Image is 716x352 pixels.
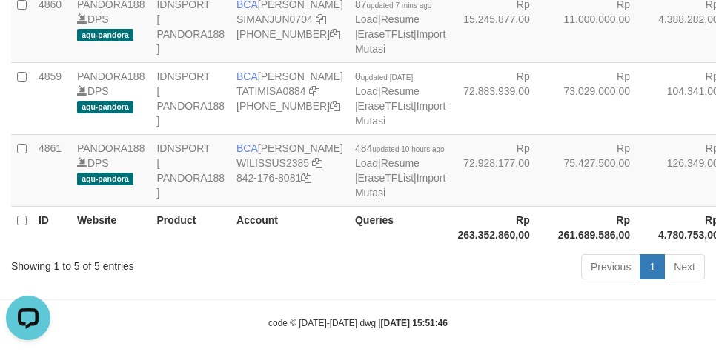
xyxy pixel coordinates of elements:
[77,70,145,82] a: PANDORA188
[231,62,349,134] td: [PERSON_NAME] [PHONE_NUMBER]
[355,142,445,154] span: 484
[33,62,71,134] td: 4859
[268,318,448,328] small: code © [DATE]-[DATE] dwg |
[552,206,652,248] th: Rp 261.689.586,00
[552,134,652,206] td: Rp 75.427.500,00
[355,28,445,55] a: Import Mutasi
[552,62,652,134] td: Rp 73.029.000,00
[77,29,133,41] span: aqu-pandora
[77,142,145,154] a: PANDORA188
[301,172,311,184] a: Copy 8421768081 to clipboard
[381,85,420,97] a: Resume
[361,73,413,82] span: updated [DATE]
[358,100,414,112] a: EraseTFList
[451,62,551,134] td: Rp 72.883.939,00
[664,254,705,279] a: Next
[640,254,665,279] a: 1
[71,62,151,134] td: DPS
[381,13,420,25] a: Resume
[451,206,551,248] th: Rp 263.352.860,00
[77,173,133,185] span: aqu-pandora
[77,101,133,113] span: aqu-pandora
[236,70,258,82] span: BCA
[231,206,349,248] th: Account
[71,206,151,248] th: Website
[355,70,413,82] span: 0
[372,145,444,153] span: updated 10 hours ago
[236,13,313,25] a: SIMANJUN0704
[316,13,326,25] a: Copy SIMANJUN0704 to clipboard
[236,142,258,154] span: BCA
[355,142,445,199] span: | | |
[355,100,445,127] a: Import Mutasi
[367,1,432,10] span: updated 7 mins ago
[358,172,414,184] a: EraseTFList
[6,6,50,50] button: Open LiveChat chat widget
[349,206,451,248] th: Queries
[33,206,71,248] th: ID
[381,318,448,328] strong: [DATE] 15:51:46
[381,157,420,169] a: Resume
[355,172,445,199] a: Import Mutasi
[150,134,231,206] td: IDNSPORT [ PANDORA188 ]
[358,28,414,40] a: EraseTFList
[312,157,322,169] a: Copy WILISSUS2385 to clipboard
[150,62,231,134] td: IDNSPORT [ PANDORA188 ]
[355,70,445,127] span: | | |
[11,253,288,273] div: Showing 1 to 5 of 5 entries
[355,13,378,25] a: Load
[581,254,640,279] a: Previous
[330,28,340,40] a: Copy 5776579617 to clipboard
[150,206,231,248] th: Product
[355,85,378,97] a: Load
[236,85,306,97] a: TATIMISA0884
[355,157,378,169] a: Load
[71,134,151,206] td: DPS
[231,134,349,206] td: [PERSON_NAME] 842-176-8081
[451,134,551,206] td: Rp 72.928.177,00
[309,85,319,97] a: Copy TATIMISA0884 to clipboard
[33,134,71,206] td: 4861
[330,100,340,112] a: Copy 5776579552 to clipboard
[236,157,309,169] a: WILISSUS2385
